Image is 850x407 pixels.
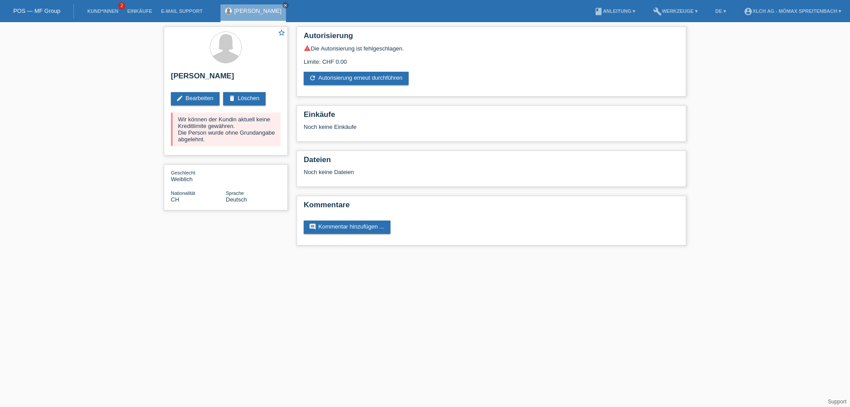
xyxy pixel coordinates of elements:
a: editBearbeiten [171,92,220,105]
span: 2 [118,2,125,10]
a: E-Mail Support [157,8,207,14]
div: Wir können der Kundin aktuell keine Kreditlimite gewähren. Die Person wurde ohne Grundangabe abge... [171,112,281,146]
h2: Kommentare [304,201,679,214]
a: Einkäufe [123,8,156,14]
i: edit [176,95,183,102]
i: close [283,3,288,8]
span: Deutsch [226,196,247,203]
i: comment [309,223,316,230]
div: Weiblich [171,169,226,182]
h2: Einkäufe [304,110,679,124]
a: star_border [278,29,286,38]
a: Support [828,399,846,405]
span: Nationalität [171,190,195,196]
a: [PERSON_NAME] [234,8,282,14]
i: warning [304,45,311,52]
a: POS — MF Group [13,8,60,14]
div: Limite: CHF 0.00 [304,52,679,65]
i: build [653,7,662,16]
a: deleteLöschen [223,92,266,105]
h2: Dateien [304,155,679,169]
a: bookAnleitung ▾ [590,8,640,14]
span: Schweiz [171,196,179,203]
span: Geschlecht [171,170,195,175]
i: account_circle [744,7,753,16]
div: Noch keine Dateien [304,169,574,175]
span: Sprache [226,190,244,196]
a: close [282,2,289,8]
a: account_circleXLCH AG - Mömax Spreitenbach ▾ [739,8,846,14]
a: refreshAutorisierung erneut durchführen [304,72,409,85]
a: DE ▾ [711,8,730,14]
div: Die Autorisierung ist fehlgeschlagen. [304,45,679,52]
i: star_border [278,29,286,37]
i: delete [228,95,236,102]
h2: [PERSON_NAME] [171,72,281,85]
i: refresh [309,74,316,81]
div: Noch keine Einkäufe [304,124,679,137]
a: buildWerkzeuge ▾ [649,8,702,14]
h2: Autorisierung [304,31,679,45]
a: commentKommentar hinzufügen ... [304,221,390,234]
i: book [594,7,603,16]
a: Kund*innen [83,8,123,14]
